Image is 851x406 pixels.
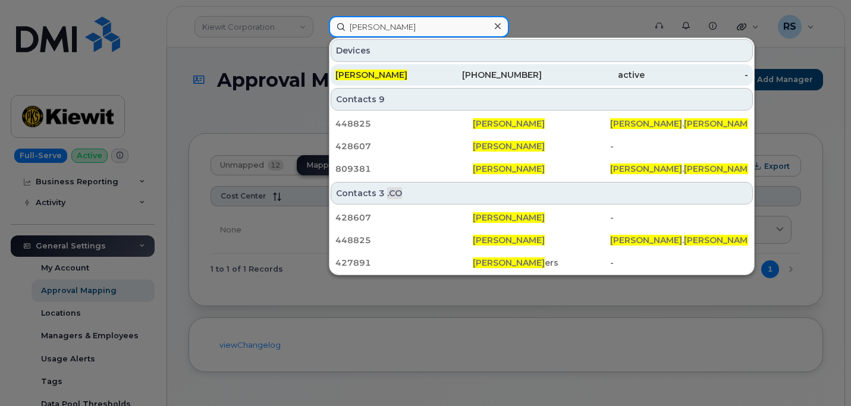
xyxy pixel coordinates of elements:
[331,88,753,111] div: Contacts
[335,234,473,246] div: 448825
[542,69,645,81] div: active
[610,257,748,269] div: -
[610,234,748,246] div: . 1@[PERSON_NAME][DOMAIN_NAME]
[335,70,407,80] span: [PERSON_NAME]
[335,163,473,175] div: 809381
[331,182,753,204] div: Contacts
[331,136,753,157] a: 428607[PERSON_NAME]-
[684,118,756,129] span: [PERSON_NAME]
[335,118,473,130] div: 448825
[473,257,610,269] div: ers
[331,113,753,134] a: 448825[PERSON_NAME][PERSON_NAME].[PERSON_NAME]1@[PERSON_NAME][DOMAIN_NAME]
[610,118,748,130] div: . 1@[PERSON_NAME][DOMAIN_NAME]
[331,158,753,180] a: 809381[PERSON_NAME][PERSON_NAME].[PERSON_NAME]@[DOMAIN_NAME]
[473,141,545,152] span: [PERSON_NAME]
[645,69,748,81] div: -
[610,212,748,224] div: -
[331,64,753,86] a: [PERSON_NAME][PHONE_NUMBER]active-
[331,39,753,62] div: Devices
[684,163,756,174] span: [PERSON_NAME]
[473,212,545,223] span: [PERSON_NAME]
[335,257,473,269] div: 427891
[473,235,545,246] span: [PERSON_NAME]
[473,118,545,129] span: [PERSON_NAME]
[379,187,385,199] span: 3
[610,235,682,246] span: [PERSON_NAME]
[610,163,748,175] div: . @[DOMAIN_NAME]
[473,257,545,268] span: [PERSON_NAME]
[610,163,682,174] span: [PERSON_NAME]
[610,140,748,152] div: -
[684,235,756,246] span: [PERSON_NAME]
[331,229,753,251] a: 448825[PERSON_NAME][PERSON_NAME].[PERSON_NAME]1@[PERSON_NAME][DOMAIN_NAME]
[473,163,545,174] span: [PERSON_NAME]
[387,187,402,199] span: .CO
[610,118,682,129] span: [PERSON_NAME]
[799,354,842,397] iframe: Messenger Launcher
[335,212,473,224] div: 428607
[438,69,541,81] div: [PHONE_NUMBER]
[335,140,473,152] div: 428607
[379,93,385,105] span: 9
[331,207,753,228] a: 428607[PERSON_NAME]-
[331,252,753,273] a: 427891[PERSON_NAME]ers-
